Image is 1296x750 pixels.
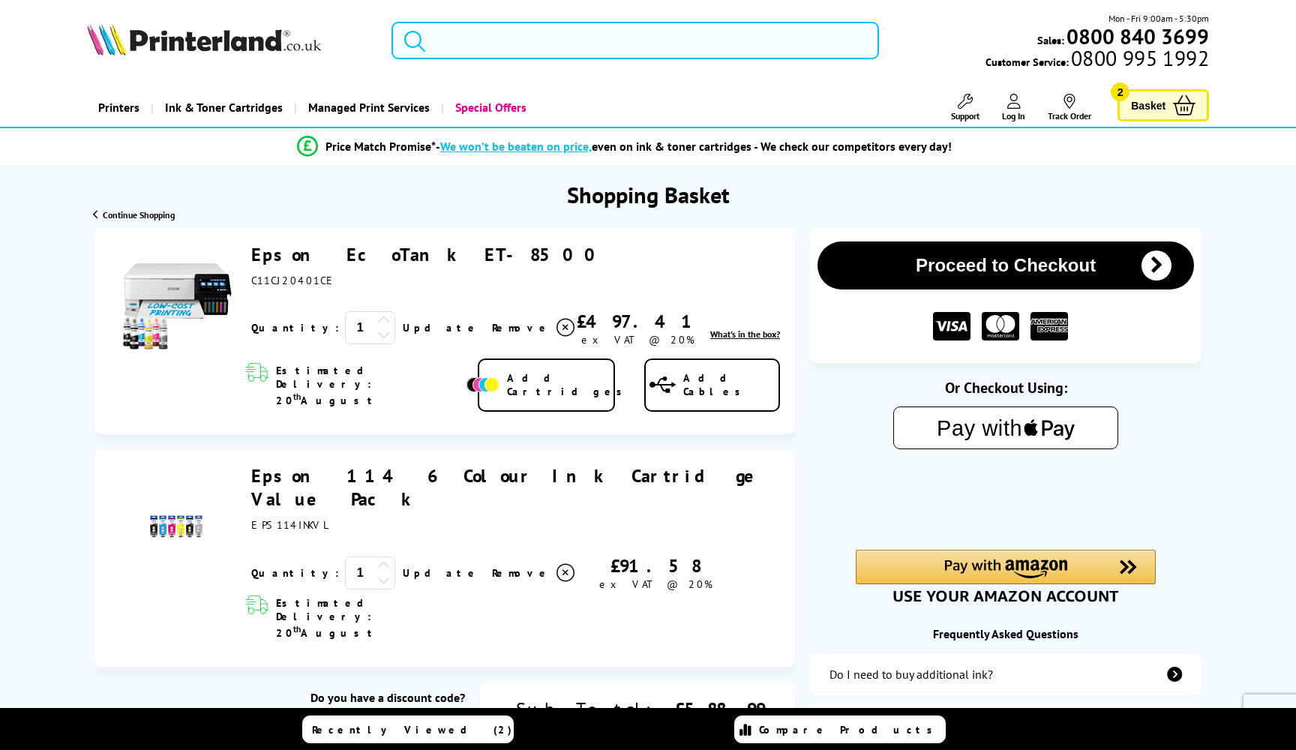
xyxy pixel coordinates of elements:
img: Add Cartridges [466,377,499,392]
div: Or Checkout Using: [810,378,1201,397]
span: Log In [1002,110,1025,121]
span: Add Cables [683,371,778,398]
span: Support [951,110,979,121]
span: Remove [492,566,551,580]
span: Compare Products [759,723,940,736]
img: Epson 114 6 Colour Ink Cartridge Value Pack [150,500,202,553]
h1: Shopping Basket [567,180,730,209]
div: £588.99 [655,697,765,721]
a: Update [403,321,480,334]
img: American Express [1030,312,1068,341]
a: Log In [1002,94,1025,121]
span: C11CJ20401CE [251,274,337,287]
b: 0800 840 3699 [1066,22,1209,50]
img: MASTER CARD [982,312,1019,341]
a: Support [951,94,979,121]
span: Price Match Promise* [325,139,436,154]
a: Delete item from your basket [492,316,577,339]
a: Ink & Toner Cartridges [151,88,294,127]
span: 0800 995 1992 [1069,51,1209,65]
div: Do I need to buy additional ink? [829,667,993,682]
span: Mon - Fri 9:00am - 5:30pm [1108,11,1209,25]
a: Continue Shopping [93,209,175,220]
a: Update [403,566,480,580]
a: Recently Viewed (2) [302,715,514,743]
span: Sales: [1037,33,1064,47]
span: Quantity: [251,566,339,580]
div: Amazon Pay - Use your Amazon account [856,550,1156,602]
span: ex VAT @ 20% [599,577,712,591]
button: Proceed to Checkout [817,241,1194,289]
div: - even on ink & toner cartridges - We check our competitors every day! [436,139,952,154]
span: Add Cartridges [507,371,630,398]
span: We won’t be beaten on price, [440,139,592,154]
a: Special Offers [441,88,538,127]
a: Printerland Logo [87,22,373,58]
span: Estimated Delivery: 20 August [276,364,463,407]
span: Quantity: [251,321,339,334]
a: Epson 114 6 Colour Ink Cartridge Value Pack [251,464,769,511]
img: Printerland Logo [87,22,321,55]
span: Recently Viewed (2) [312,723,512,736]
a: Delete item from your basket [492,562,577,584]
li: modal_Promise [55,133,1193,160]
a: Printers [87,88,151,127]
a: Track Order [1048,94,1091,121]
a: Epson EcoTank ET-8500 [251,243,606,266]
div: £497.41 [577,310,699,333]
span: 2 [1111,82,1129,101]
span: Ink & Toner Cartridges [165,88,283,127]
img: VISA [933,312,970,341]
a: lnk_inthebox [710,328,780,340]
a: Basket 2 [1117,89,1209,121]
sup: th [293,623,301,634]
div: Do you have a discount code? [220,690,465,705]
span: EPS114INKVL [251,518,330,532]
a: 0800 840 3699 [1064,29,1209,43]
sup: th [293,391,301,402]
a: items-arrive [810,704,1201,746]
span: Continue Shopping [103,209,175,220]
img: Epson EcoTank ET-8500 [120,243,232,355]
div: Frequently Asked Questions [810,626,1201,641]
span: Estimated Delivery: 20 August [276,596,463,640]
a: Compare Products [734,715,946,743]
a: Managed Print Services [294,88,441,127]
span: Remove [492,321,551,334]
div: £91.58 [577,554,736,577]
iframe: PayPal [856,473,1156,507]
a: additional-ink [810,653,1201,695]
span: ex VAT @ 20% [581,333,694,346]
div: Sub Total: [510,697,655,721]
span: Basket [1131,95,1165,115]
span: Customer Service: [985,51,1209,69]
span: What's in the box? [710,328,780,340]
